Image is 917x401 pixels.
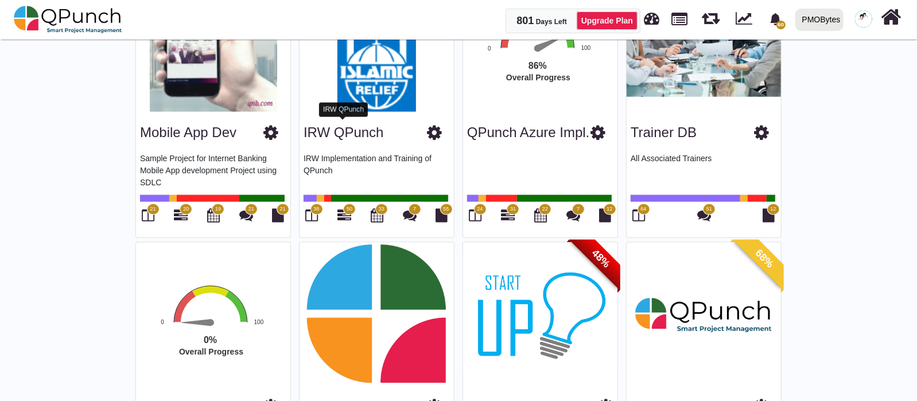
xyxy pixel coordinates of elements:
a: QPunch Azure Impl. [467,124,589,140]
span: Iteration [702,6,720,25]
a: Mobile App Dev [140,124,236,140]
i: Document Library [763,208,775,222]
a: IRW QPunch [304,124,384,140]
span: 20 [183,205,189,213]
span: 19 [215,205,221,213]
span: 801 [517,15,534,26]
i: Punch Discussions [697,208,711,222]
span: 55 [443,205,449,213]
div: PMOBytes [802,10,841,30]
p: Sample Project for Internet Banking Mobile App development Project using SDLC [140,153,286,187]
span: 12 [770,205,776,213]
text: 0 [161,320,164,326]
i: Punch Discussions [403,208,417,222]
i: Board [306,208,318,222]
h3: QPunch Azure Impl. [467,124,589,141]
i: Home [881,6,902,28]
a: PMOBytes [790,1,848,38]
span: Days Left [536,18,567,26]
a: 50 [337,213,351,222]
span: Projects [672,7,688,25]
text: Overall Progress [179,347,243,356]
text: 0% [204,335,217,345]
div: Overall Progress. Highcharts interactive chart. [460,10,638,116]
h3: Mobile App Dev [140,124,236,141]
div: IRW QPunch [319,103,368,117]
svg: bell fill [770,13,782,25]
a: Upgrade Plan [577,11,638,30]
i: Gantt [501,208,515,222]
span: 21 [150,205,156,213]
text: 100 [581,45,591,51]
span: 7 [413,205,416,213]
span: 21 [279,205,285,213]
span: 7 [577,205,580,213]
path: 86 %. Speed. [536,33,565,52]
span: Dashboard [644,7,660,24]
div: Overall Progress. Highcharts interactive chart. [133,284,311,391]
svg: Interactive chart [460,10,638,116]
h3: Trainer DB [631,124,697,141]
span: 22 [542,205,548,213]
p: All Associated Trainers [631,153,777,187]
img: qpunch-sp.fa6292f.png [14,2,122,37]
span: 21 [248,205,254,213]
i: Calendar [207,208,220,222]
svg: Interactive chart [133,284,311,391]
i: Board [469,208,482,222]
span: 48% [569,227,633,291]
i: Board [633,208,646,222]
i: Punch Discussions [566,208,580,222]
span: 24 [477,205,483,213]
span: 64 [640,205,646,213]
span: 38 [313,205,319,213]
a: Trainer DB [631,124,697,140]
path: 0 %. Speed. [181,320,211,326]
span: 50 [347,205,352,213]
text: Overall Progress [506,73,570,82]
span: 60 [776,21,786,29]
span: 31 [510,205,516,213]
i: Calendar [371,208,383,222]
div: Dynamic Report [730,1,763,38]
text: 86% [529,61,547,71]
i: Gantt [174,208,188,222]
i: Gantt [337,208,351,222]
i: Document Library [436,208,448,222]
i: Calendar [534,208,547,222]
i: Punch Discussions [239,208,253,222]
span: 51 [706,205,712,213]
p: IRW Implementation and Training of QPunch [304,153,450,187]
span: 33 [379,205,384,213]
a: 31 [501,213,515,222]
i: Document Library [600,208,612,222]
div: Notification [766,9,786,29]
span: 68% [733,227,796,291]
a: 20 [174,213,188,222]
i: Document Library [273,208,285,222]
a: avatar [848,1,879,37]
img: avatar [855,10,872,28]
span: 12 [607,205,612,213]
i: Board [142,208,155,222]
span: Aamir Pmobytes [855,10,872,28]
text: 0 [488,45,491,52]
text: 100 [254,320,264,326]
a: bell fill60 [763,1,791,37]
